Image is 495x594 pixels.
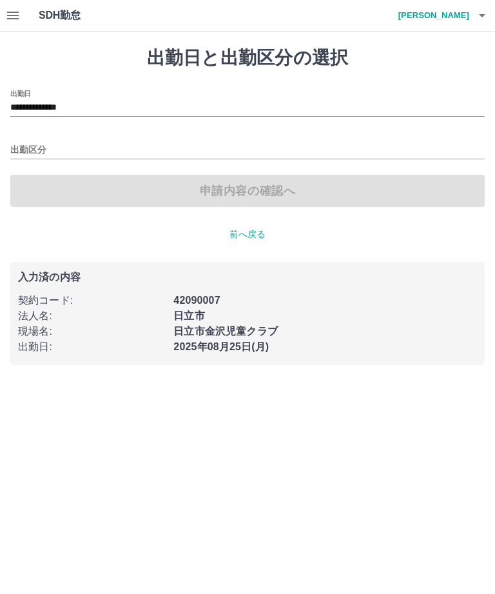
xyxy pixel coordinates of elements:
p: 入力済の内容 [18,272,477,282]
p: 現場名 : [18,324,166,339]
b: 2025年08月25日(月) [173,341,269,352]
b: 日立市 [173,310,204,321]
p: 出勤日 : [18,339,166,355]
label: 出勤日 [10,88,31,98]
p: 前へ戻る [10,228,485,241]
p: 法人名 : [18,308,166,324]
p: 契約コード : [18,293,166,308]
h1: 出勤日と出勤区分の選択 [10,47,485,69]
b: 日立市金沢児童クラブ [173,326,278,337]
b: 42090007 [173,295,220,306]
